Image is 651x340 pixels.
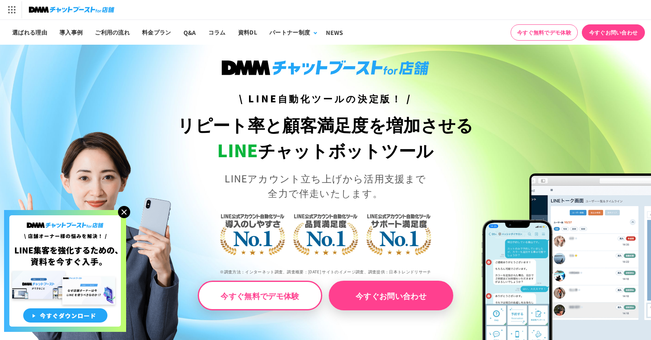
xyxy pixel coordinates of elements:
[163,112,488,163] h1: リピート率と顧客満足度を増加させる チャットボットツール
[6,20,53,45] a: 選ばれる理由
[89,20,136,45] a: ご利用の流れ
[163,171,488,200] p: LINEアカウント立ち上げから活用支援まで 全力で伴走いたします。
[320,20,349,45] a: NEWS
[163,263,488,281] p: ※調査方法：インターネット調査、調査概要：[DATE] サイトのイメージ調査、調査提供：日本トレンドリサーチ
[136,20,177,45] a: 料金プラン
[177,20,202,45] a: Q&A
[1,1,22,18] img: サービス
[202,20,232,45] a: コラム
[4,210,126,332] img: 店舗オーナー様の悩みを解決!LINE集客を狂化するための資料を今すぐ入手!
[232,20,263,45] a: 資料DL
[53,20,89,45] a: 導入事例
[582,24,645,41] a: 今すぐお問い合わせ
[163,91,488,106] h3: \ LINE自動化ツールの決定版！ /
[198,281,322,310] a: 今すぐ無料でデモ体験
[269,28,310,37] div: パートナー制度
[29,4,114,15] img: チャットブーストfor店舗
[217,137,258,162] span: LINE
[329,281,453,310] a: 今すぐお問い合わせ
[511,24,578,41] a: 今すぐ無料でデモ体験
[193,182,458,284] img: LINE公式アカウント自動化ツール導入のしやすさNo.1｜LINE公式アカウント自動化ツール品質満足度No.1｜LINE公式アカウント自動化ツールサポート満足度No.1
[4,210,126,220] a: 店舗オーナー様の悩みを解決!LINE集客を狂化するための資料を今すぐ入手!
